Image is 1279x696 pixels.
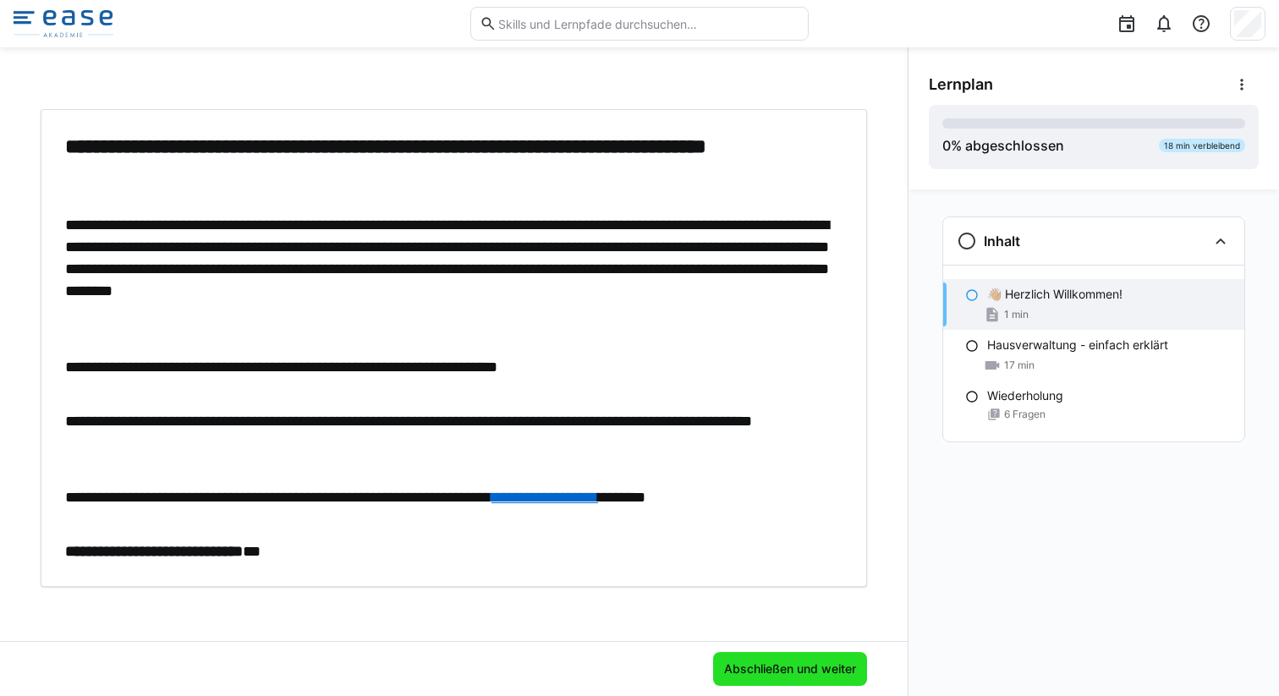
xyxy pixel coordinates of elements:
span: 6 Fragen [1004,408,1046,421]
h3: Inhalt [984,233,1020,249]
span: Abschließen und weiter [722,660,859,677]
input: Skills und Lernpfade durchsuchen… [497,16,799,31]
span: 0 [942,137,951,154]
span: 1 min [1004,308,1029,321]
p: Hausverwaltung - einfach erklärt [987,337,1168,353]
div: 18 min verbleibend [1159,139,1245,152]
span: Lernplan [929,75,993,94]
button: Abschließen und weiter [713,652,867,686]
span: 17 min [1004,359,1035,372]
p: 👋🏼 Herzlich Willkommen! [987,286,1123,303]
p: Wiederholung [987,387,1063,404]
div: % abgeschlossen [942,135,1064,156]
